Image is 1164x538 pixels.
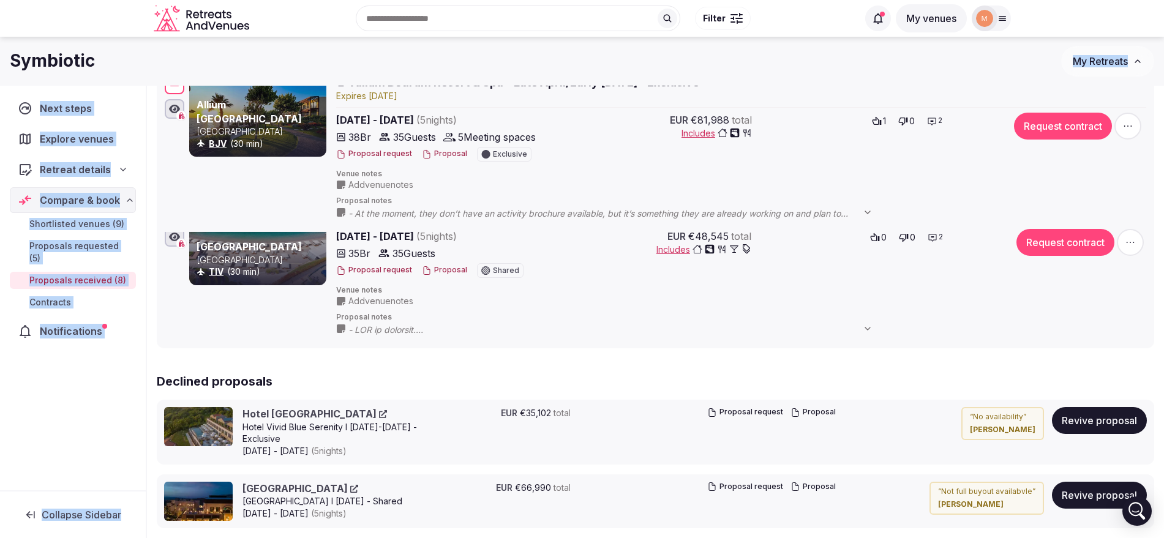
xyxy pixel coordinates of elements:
div: Open Intercom Messenger [1122,496,1152,526]
span: ( 5 night s ) [416,114,457,126]
a: Notifications [10,318,136,344]
a: BJV [209,138,227,149]
span: €66,990 [515,482,551,494]
div: (30 min) [197,266,324,278]
span: EUR [667,229,686,244]
a: Contracts [10,294,136,311]
span: total [554,407,571,419]
span: Shared [493,267,519,274]
a: [GEOGRAPHIC_DATA] [242,482,358,495]
span: 0 [909,115,915,127]
span: [DATE] - [DATE] [242,445,419,457]
button: Includes [656,244,751,256]
button: 1 [868,113,890,130]
span: €35,102 [520,407,551,419]
button: Proposal request [336,149,412,159]
span: Proposals requested (5) [29,240,131,264]
div: (30 min) [197,138,324,150]
span: Proposals received (8) [29,274,126,286]
button: Proposal [790,482,836,492]
span: Filter [703,12,726,24]
h2: Declined proposals [157,373,1154,390]
span: 2 [938,116,942,126]
span: 1 [883,115,886,127]
button: Proposal [422,265,467,275]
span: 35 Br [348,246,370,261]
a: Proposals received (8) [10,272,136,289]
button: Proposal [790,407,836,417]
span: 2 [939,232,943,242]
a: TIV [209,266,223,277]
span: Shortlisted venues (9) [29,218,124,230]
span: 0 [881,231,887,244]
button: Proposal request [707,407,783,417]
a: Hotel [GEOGRAPHIC_DATA] [242,407,387,420]
p: [GEOGRAPHIC_DATA] [197,254,324,266]
span: EUR [670,113,688,127]
a: Visit the homepage [154,5,252,32]
button: Collapse Sidebar [10,501,136,528]
span: 35 Guests [392,246,435,261]
button: 0 [866,229,890,246]
button: BJV [209,138,227,150]
span: 0 [910,231,915,244]
a: Explore venues [10,126,136,152]
button: Proposal [422,149,467,159]
span: My Retreats [1073,55,1128,67]
span: Explore venues [40,132,119,146]
span: Exclusive [493,151,527,158]
span: ( 5 night s ) [416,230,457,242]
button: TIV [209,266,223,278]
span: [DATE] - [DATE] [336,229,552,244]
span: Proposal notes [336,312,1146,323]
p: “ Not full buyout availabvle ” [938,487,1035,497]
span: EUR [501,407,517,419]
span: total [731,229,751,244]
span: total [554,482,571,494]
button: Proposal request [336,265,412,275]
span: total [732,113,752,127]
span: 38 Br [348,130,371,144]
span: [DATE] - [DATE] [336,113,552,127]
span: €81,988 [691,113,729,127]
button: Includes [682,127,752,140]
img: Hotel Vivid Blue Serenity Resort cover photo [164,407,233,446]
button: Revive proposal [1052,482,1147,509]
a: Allium [GEOGRAPHIC_DATA] [197,99,302,124]
cite: [PERSON_NAME] [970,425,1035,435]
span: [DATE] - [DATE] [242,507,402,520]
span: EUR [496,482,513,494]
span: Compare & book [40,193,120,207]
span: Notifications [40,324,107,338]
span: ( 5 night s ) [311,508,347,518]
a: Proposals requested (5) [10,237,136,267]
button: Filter [695,7,751,30]
div: Expire s [DATE] [336,90,1146,102]
button: Revive proposal [1052,407,1147,434]
span: Venue notes [336,169,1146,179]
span: Contracts [29,296,71,308]
span: Allium Bodrum Resort & Spa – Late April/Early [DATE] - Exclusive [351,75,699,90]
a: Next steps [10,95,136,121]
p: [GEOGRAPHIC_DATA] [197,125,324,138]
span: Add venue notes [348,179,413,191]
span: ( 5 night s ) [311,446,347,456]
div: Hotel Vivid Blue Serenity I [DATE]-[DATE] - Exclusive [242,421,419,445]
a: Shortlisted venues (9) [10,215,136,233]
span: - At the moment, they don’t have an activity brochure available, but it’s something they are alre... [348,207,885,220]
cite: [PERSON_NAME] [938,499,1035,510]
div: [GEOGRAPHIC_DATA] l [DATE] - Shared [242,495,402,507]
span: Next steps [40,101,97,116]
span: 35 Guests [393,130,436,144]
span: Collapse Sidebar [42,509,121,521]
button: My Retreats [1061,46,1154,77]
span: Venue notes [336,285,1146,296]
span: €48,545 [688,229,729,244]
button: Request contract [1014,113,1112,140]
span: 5 Meeting spaces [458,130,536,144]
h1: Symbiotic [10,49,95,73]
p: “ No availability ” [970,412,1035,422]
button: Proposal request [707,482,783,492]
